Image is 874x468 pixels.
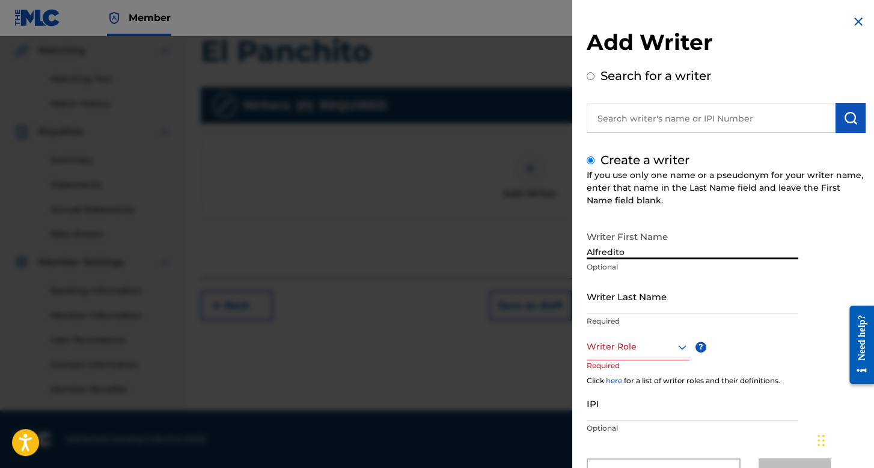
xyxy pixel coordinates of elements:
p: Optional [587,423,798,434]
img: MLC Logo [14,9,61,26]
p: Optional [587,262,798,272]
div: Widget de chat [814,410,874,468]
span: ? [695,342,706,353]
iframe: Chat Widget [814,410,874,468]
div: If you use only one name or a pseudonym for your writer name, enter that name in the Last Name fi... [587,169,866,207]
span: Member [129,11,171,25]
div: Click for a list of writer roles and their definitions. [587,375,866,386]
label: Create a writer [600,153,689,167]
iframe: Resource Center [840,297,874,393]
a: here [606,376,622,385]
div: Arrastrar [817,422,825,458]
h2: Add Writer [587,29,866,60]
p: Required [587,316,798,327]
img: Search Works [843,111,858,125]
p: Required [587,360,632,387]
img: Top Rightsholder [107,11,121,25]
input: Search writer's name or IPI Number [587,103,836,133]
label: Search for a writer [600,69,711,83]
